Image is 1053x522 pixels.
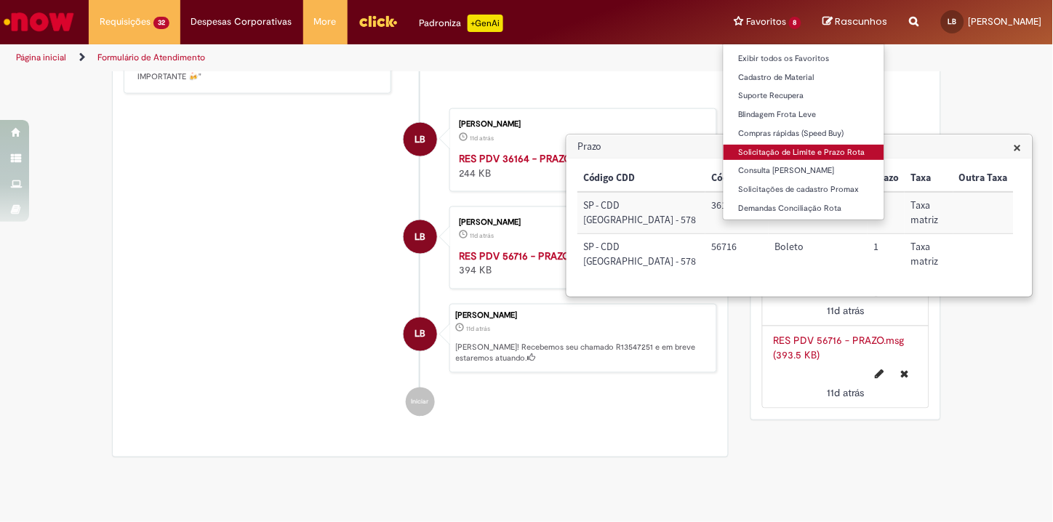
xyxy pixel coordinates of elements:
td: Prazo: 1 [868,234,905,275]
time: 18/09/2025 13:51:19 [467,325,491,334]
div: Leticia Reis Canha Bezerra [404,220,437,254]
ul: Favoritos [723,44,885,220]
td: Código PDV: 56716 [705,234,769,275]
td: Prazo: 1 [868,192,905,233]
span: 11d atrás [471,134,495,142]
span: Requisições [100,15,151,29]
td: Código CDD: SP - CDD Praia Grande - 578 [577,234,705,275]
th: Código CDD [577,165,705,192]
a: Solicitação de Limite e Prazo Rota [724,145,884,161]
th: Código PDV [705,165,769,192]
a: Formulário de Atendimento [97,52,205,63]
a: Rascunhos [823,15,888,29]
a: Página inicial [16,52,66,63]
a: RES PDV 56716 - PRAZO.msg [460,249,590,262]
th: Outra Taxa [953,165,1014,192]
button: Editar nome de arquivo RES PDV 56716 - PRAZO.msg [867,363,893,386]
span: 11d atrás [471,231,495,240]
a: RES PDV 36164 - PRAZO.msg [460,152,592,165]
time: 18/09/2025 13:50:55 [471,231,495,240]
span: [PERSON_NAME] [969,15,1042,28]
span: 11d atrás [827,305,864,318]
div: [PERSON_NAME] [460,218,702,227]
p: +GenAi [468,15,503,32]
span: More [314,15,337,29]
a: Demandas Conciliação Rota [724,201,884,217]
span: LB [415,220,425,254]
div: [PERSON_NAME] [460,120,702,129]
a: RES PDV 56716 - PRAZO.msg (393.5 KB) [774,334,905,362]
a: Cadastro de Material [724,70,884,86]
td: Código PDV: 36164 [705,192,769,233]
span: Favoritos [746,15,786,29]
span: 11d atrás [827,387,864,400]
th: Taxa [905,165,953,192]
div: 394 KB [460,249,702,278]
div: Leticia Reis Canha Bezerra [404,318,437,351]
td: Meio de Pagamento: Boleto [769,234,868,275]
span: LB [415,317,425,352]
time: 18/09/2025 13:50:55 [827,387,864,400]
a: Blindagem Frota Leve [724,107,884,123]
td: Outra Taxa: [953,234,1014,275]
a: Consulta [PERSON_NAME] [724,163,884,179]
li: Leticia Reis Canha Bezerra [124,304,717,374]
time: 18/09/2025 13:50:56 [827,305,864,318]
td: Taxa: Taxa matriz [905,234,953,275]
div: 244 KB [460,151,702,180]
h3: Prazo [567,135,1032,158]
span: 8 [789,17,801,29]
span: × [1014,137,1022,157]
div: Prazo [566,134,1033,297]
a: Solicitações de cadastro Promax [724,182,884,198]
a: Exibir todos os Favoritos [724,51,884,67]
img: ServiceNow [1,7,76,36]
span: LB [948,17,957,26]
td: Código CDD: SP - CDD Praia Grande - 578 [577,192,705,233]
div: [PERSON_NAME] [456,312,709,321]
img: click_logo_yellow_360x200.png [359,10,398,32]
a: Compras rápidas (Speed Buy) [724,126,884,142]
ul: Trilhas de página [11,44,691,71]
div: Padroniza [420,15,503,32]
span: 11d atrás [467,325,491,334]
td: Outra Taxa: [953,192,1014,233]
p: [PERSON_NAME]! Recebemos seu chamado R13547251 e em breve estaremos atuando. [456,342,709,365]
span: Rascunhos [836,15,888,28]
div: Leticia Reis Canha Bezerra [404,123,437,156]
th: Prazo [868,165,905,192]
button: Close [1014,140,1022,155]
a: Suporte Recupera [724,88,884,104]
span: 32 [153,17,169,29]
td: Taxa: Taxa matriz [905,192,953,233]
button: Excluir RES PDV 56716 - PRAZO.msg [892,363,918,386]
span: LB [415,122,425,157]
span: Despesas Corporativas [191,15,292,29]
